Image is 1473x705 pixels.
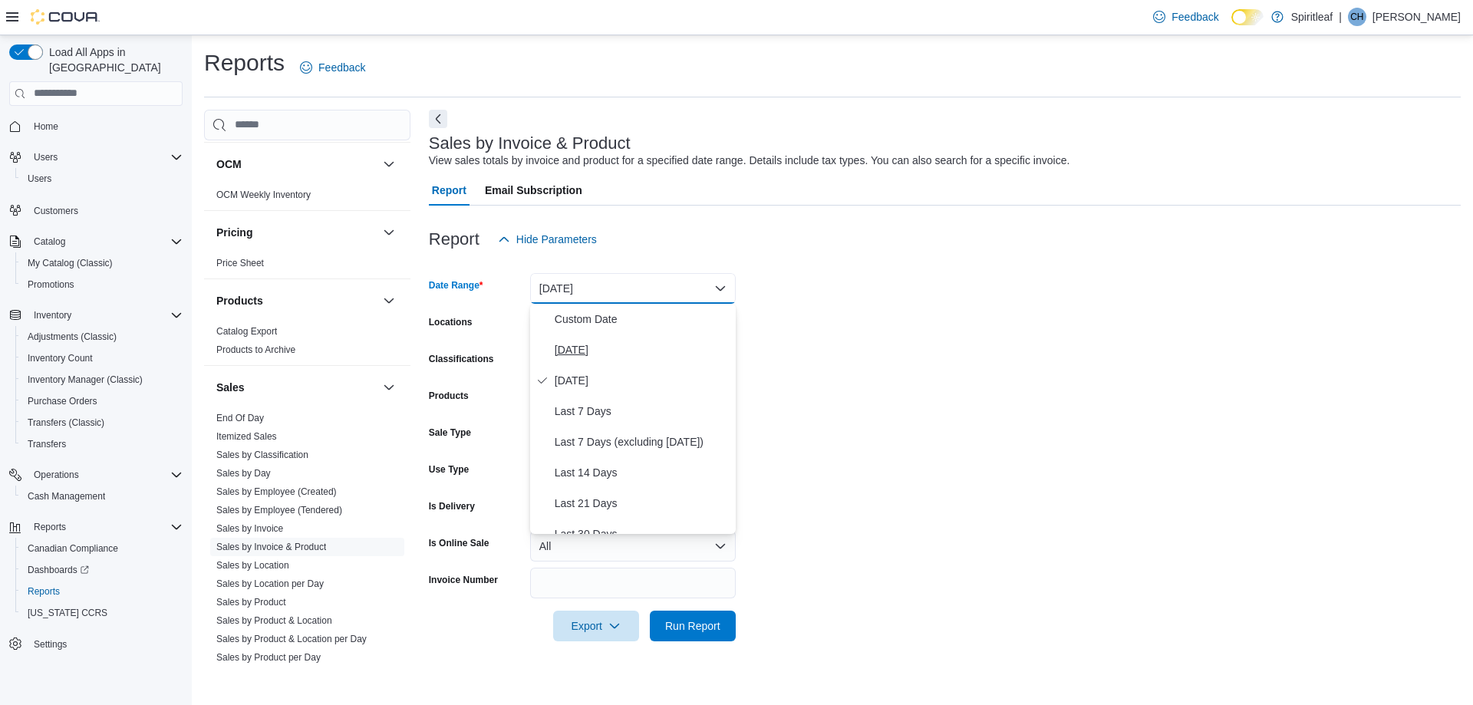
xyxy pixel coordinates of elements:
[28,542,118,555] span: Canadian Compliance
[216,293,377,308] button: Products
[294,52,371,83] a: Feedback
[28,278,74,291] span: Promotions
[28,585,60,598] span: Reports
[21,487,111,506] a: Cash Management
[21,582,183,601] span: Reports
[665,618,720,634] span: Run Report
[380,292,398,310] button: Products
[216,344,295,355] a: Products to Archive
[28,466,85,484] button: Operations
[216,225,252,240] h3: Pricing
[216,505,342,516] a: Sales by Employee (Tendered)
[429,574,498,586] label: Invoice Number
[204,254,410,278] div: Pricing
[3,115,189,137] button: Home
[21,349,99,367] a: Inventory Count
[3,199,189,221] button: Customers
[216,344,295,356] span: Products to Archive
[28,306,183,324] span: Inventory
[21,561,95,579] a: Dashboards
[34,469,79,481] span: Operations
[21,413,183,432] span: Transfers (Classic)
[429,134,631,153] h3: Sales by Invoice & Product
[28,634,183,654] span: Settings
[216,189,311,200] a: OCM Weekly Inventory
[21,349,183,367] span: Inventory Count
[429,153,1070,169] div: View sales totals by invoice and product for a specified date range. Details include tax types. Y...
[28,306,77,324] button: Inventory
[216,380,377,395] button: Sales
[1231,9,1264,25] input: Dark Mode
[34,205,78,217] span: Customers
[15,412,189,433] button: Transfers (Classic)
[216,542,326,552] a: Sales by Invoice & Product
[555,402,730,420] span: Last 7 Days
[21,254,119,272] a: My Catalog (Classic)
[3,516,189,538] button: Reports
[204,186,410,210] div: OCM
[28,257,113,269] span: My Catalog (Classic)
[216,486,337,498] span: Sales by Employee (Created)
[380,223,398,242] button: Pricing
[21,435,183,453] span: Transfers
[530,304,736,534] div: Select listbox
[28,490,105,502] span: Cash Management
[1171,9,1218,25] span: Feedback
[28,200,183,219] span: Customers
[21,275,183,294] span: Promotions
[28,417,104,429] span: Transfers (Classic)
[28,564,89,576] span: Dashboards
[429,110,447,128] button: Next
[21,328,123,346] a: Adjustments (Classic)
[21,539,124,558] a: Canadian Compliance
[21,170,58,188] a: Users
[553,611,639,641] button: Export
[555,371,730,390] span: [DATE]
[380,378,398,397] button: Sales
[21,275,81,294] a: Promotions
[1231,25,1232,26] span: Dark Mode
[216,156,242,172] h3: OCM
[28,117,183,136] span: Home
[28,173,51,185] span: Users
[15,168,189,189] button: Users
[28,148,64,166] button: Users
[21,582,66,601] a: Reports
[21,254,183,272] span: My Catalog (Classic)
[380,155,398,173] button: OCM
[555,525,730,543] span: Last 30 Days
[34,236,65,248] span: Catalog
[21,604,114,622] a: [US_STATE] CCRS
[216,412,264,424] span: End Of Day
[21,413,110,432] a: Transfers (Classic)
[216,413,264,423] a: End Of Day
[34,521,66,533] span: Reports
[21,371,183,389] span: Inventory Manager (Classic)
[216,293,263,308] h3: Products
[21,561,183,579] span: Dashboards
[1339,8,1342,26] p: |
[28,607,107,619] span: [US_STATE] CCRS
[28,232,71,251] button: Catalog
[28,374,143,386] span: Inventory Manager (Classic)
[28,202,84,220] a: Customers
[216,651,321,664] span: Sales by Product per Day
[216,596,286,608] span: Sales by Product
[21,539,183,558] span: Canadian Compliance
[429,463,469,476] label: Use Type
[216,326,277,337] a: Catalog Export
[21,170,183,188] span: Users
[1291,8,1333,26] p: Spiritleaf
[216,615,332,626] a: Sales by Product & Location
[650,611,736,641] button: Run Report
[216,257,264,269] span: Price Sheet
[3,231,189,252] button: Catalog
[216,325,277,338] span: Catalog Export
[432,175,466,206] span: Report
[1350,8,1363,26] span: CH
[28,352,93,364] span: Inventory Count
[555,310,730,328] span: Custom Date
[15,486,189,507] button: Cash Management
[15,433,189,455] button: Transfers
[216,504,342,516] span: Sales by Employee (Tendered)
